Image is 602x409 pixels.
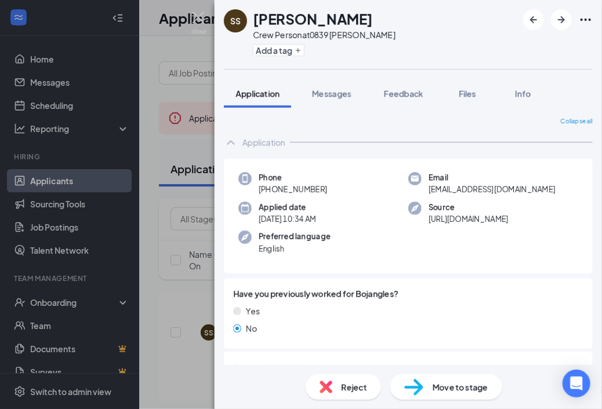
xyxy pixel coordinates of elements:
[259,184,327,195] span: [PHONE_NUMBER]
[235,88,280,98] span: Application
[523,9,544,30] button: ArrowLeftNew
[253,9,373,29] h1: [PERSON_NAME]
[259,172,327,184] span: Phone
[253,44,304,56] button: PlusAdd a tag
[459,88,476,98] span: Files
[259,213,316,225] span: [DATE] 10:34 AM
[295,47,302,54] svg: Plus
[253,29,396,41] div: Crew Person at 0839 [PERSON_NAME]
[242,137,285,148] div: Application
[563,370,590,397] div: Open Intercom Messenger
[259,202,316,213] span: Applied date
[224,136,238,149] svg: ChevronUp
[561,117,593,126] span: Collapse all
[579,13,593,27] svg: Ellipses
[554,13,568,27] svg: ArrowRight
[342,381,367,393] span: Reject
[429,213,509,225] span: [URL][DOMAIN_NAME]
[429,202,509,213] span: Source
[230,15,241,27] div: SS
[516,88,531,98] span: Info
[246,305,260,317] span: Yes
[433,381,488,393] span: Move to stage
[312,88,351,98] span: Messages
[233,361,314,374] span: Are you looking for a:
[527,13,541,27] svg: ArrowLeftNew
[551,9,572,30] button: ArrowRight
[259,231,331,242] span: Preferred language
[384,88,423,98] span: Feedback
[233,287,398,300] span: Have you previously worked for Bojangles?
[246,322,257,335] span: No
[429,184,556,195] span: [EMAIL_ADDRESS][DOMAIN_NAME]
[259,243,331,254] span: English
[429,172,556,184] span: Email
